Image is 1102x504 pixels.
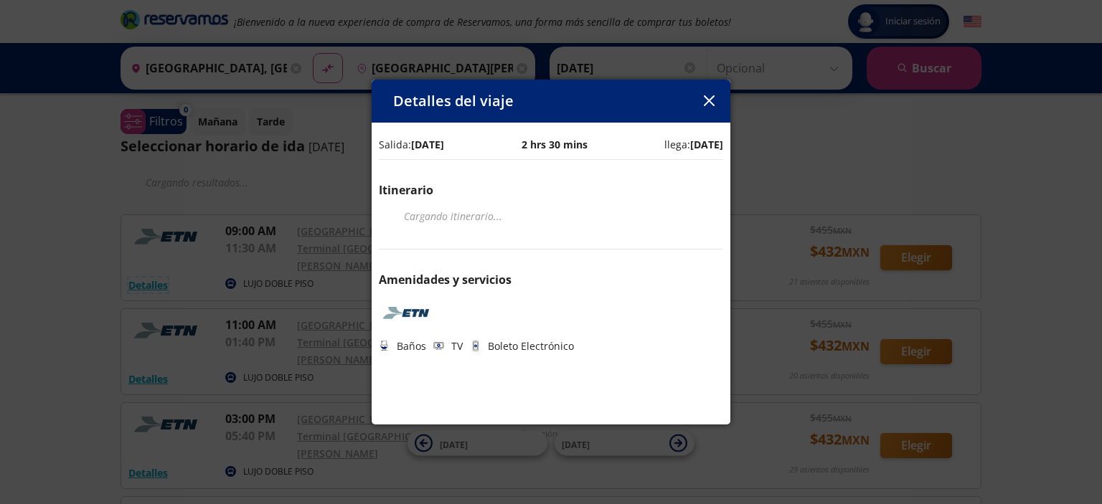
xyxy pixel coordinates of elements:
[379,303,436,324] img: ETN
[379,181,723,199] p: Itinerario
[690,138,723,151] b: [DATE]
[522,137,588,152] p: 2 hrs 30 mins
[379,271,723,288] p: Amenidades y servicios
[664,137,723,152] p: llega:
[379,137,444,152] p: Salida:
[393,90,514,112] p: Detalles del viaje
[411,138,444,151] b: [DATE]
[451,338,463,353] p: TV
[404,209,502,223] em: Cargando itinerario ...
[397,338,426,353] p: Baños
[488,338,574,353] p: Boleto Electrónico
